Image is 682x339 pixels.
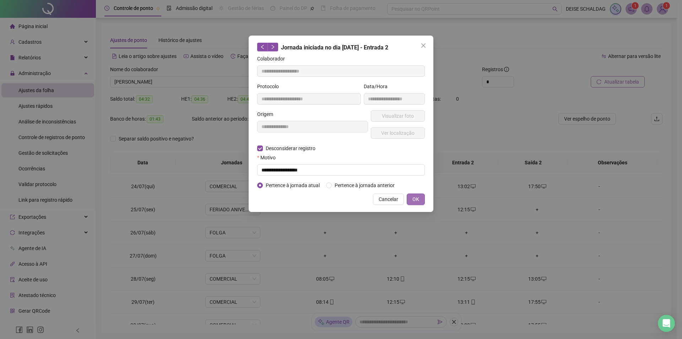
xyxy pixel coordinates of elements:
button: right [267,43,278,51]
label: Data/Hora [364,83,392,90]
span: left [260,44,265,49]
span: Desconsiderar registro [263,144,318,152]
span: right [270,44,275,49]
button: OK [407,194,425,205]
span: Cancelar [379,195,398,203]
span: close [421,43,426,48]
button: left [257,43,268,51]
div: Jornada iniciada no dia [DATE] - Entrada 2 [257,43,425,52]
label: Motivo [257,154,280,161]
span: Pertence à jornada atual [263,181,323,189]
label: Protocolo [257,83,283,90]
button: Visualizar foto [371,110,425,122]
span: OK [412,195,419,203]
span: Pertence à jornada anterior [332,181,397,189]
button: Ver localização [371,127,425,139]
button: Close [418,40,429,51]
label: Origem [257,110,278,118]
label: Colaborador [257,55,289,63]
div: Open Intercom Messenger [658,315,675,332]
button: Cancelar [373,194,404,205]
